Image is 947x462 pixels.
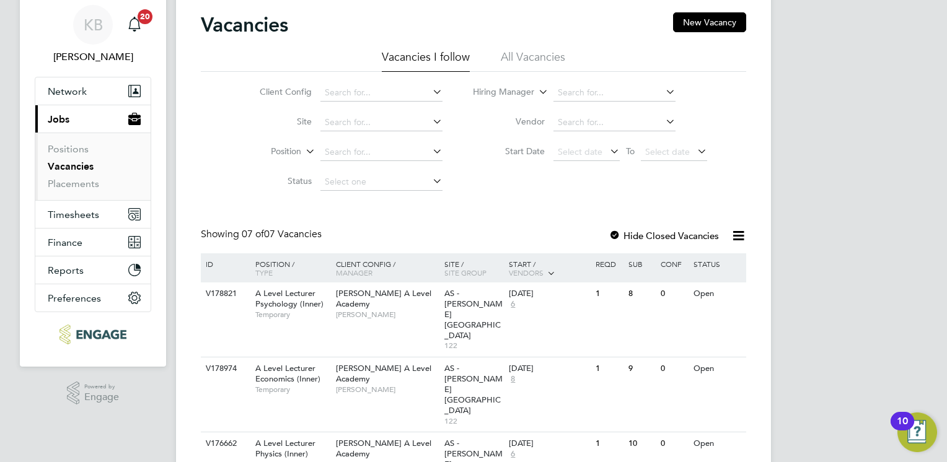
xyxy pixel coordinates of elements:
[48,85,87,97] span: Network
[336,288,431,309] span: [PERSON_NAME] A Level Academy
[203,253,246,274] div: ID
[320,114,443,131] input: Search for...
[84,17,103,33] span: KB
[67,381,120,405] a: Powered byEngage
[336,268,372,277] span: Manager
[48,143,89,155] a: Positions
[336,310,438,320] span: [PERSON_NAME]
[690,282,744,305] div: Open
[444,363,503,416] span: AS - [PERSON_NAME][GEOGRAPHIC_DATA]
[35,77,151,105] button: Network
[897,421,908,437] div: 10
[203,432,246,455] div: V176662
[506,253,592,284] div: Start /
[320,144,443,161] input: Search for...
[509,438,589,449] div: [DATE]
[35,325,151,344] a: Go to home page
[553,84,676,102] input: Search for...
[625,282,658,305] div: 8
[645,146,690,157] span: Select date
[673,12,746,32] button: New Vacancy
[509,268,544,277] span: Vendors
[48,113,69,125] span: Jobs
[35,50,151,64] span: Kerry Baker
[203,282,246,305] div: V178821
[558,146,602,157] span: Select date
[336,385,438,394] span: [PERSON_NAME]
[509,289,589,299] div: [DATE]
[625,253,658,274] div: Sub
[35,256,151,284] button: Reports
[474,116,545,127] label: Vendor
[242,228,322,240] span: 07 Vacancies
[658,357,690,380] div: 0
[48,178,99,190] a: Placements
[48,264,84,276] span: Reports
[48,160,94,172] a: Vacancies
[255,310,330,320] span: Temporary
[592,432,625,455] div: 1
[35,229,151,256] button: Finance
[690,357,744,380] div: Open
[59,325,126,344] img: ncclondon-logo-retina.png
[255,363,320,384] span: A Level Lecturer Economics (Inner)
[240,175,312,186] label: Status
[625,357,658,380] div: 9
[622,143,638,159] span: To
[84,392,119,403] span: Engage
[35,105,151,133] button: Jobs
[625,432,658,455] div: 10
[35,5,151,64] a: KB[PERSON_NAME]
[658,282,690,305] div: 0
[444,416,503,426] span: 122
[203,357,246,380] div: V178974
[592,357,625,380] div: 1
[441,253,506,283] div: Site /
[240,86,312,97] label: Client Config
[333,253,441,283] div: Client Config /
[138,9,152,24] span: 20
[553,114,676,131] input: Search for...
[336,363,431,384] span: [PERSON_NAME] A Level Academy
[255,288,324,309] span: A Level Lecturer Psychology (Inner)
[48,237,82,248] span: Finance
[84,381,119,392] span: Powered by
[48,209,99,220] span: Timesheets
[201,228,324,241] div: Showing
[690,253,744,274] div: Status
[444,288,503,341] span: AS - [PERSON_NAME][GEOGRAPHIC_DATA]
[444,341,503,351] span: 122
[690,432,744,455] div: Open
[509,299,517,310] span: 6
[592,253,625,274] div: Reqd
[242,228,264,240] span: 07 of
[201,12,288,37] h2: Vacancies
[382,50,470,72] li: Vacancies I follow
[48,292,101,304] span: Preferences
[509,364,589,374] div: [DATE]
[509,449,517,460] span: 6
[336,438,431,459] span: [PERSON_NAME] A Level Academy
[474,146,545,157] label: Start Date
[320,84,443,102] input: Search for...
[35,133,151,200] div: Jobs
[240,116,312,127] label: Site
[609,230,719,242] label: Hide Closed Vacancies
[897,412,937,452] button: Open Resource Center, 10 new notifications
[122,5,147,45] a: 20
[255,268,273,277] span: Type
[35,201,151,228] button: Timesheets
[509,374,517,385] span: 8
[255,385,330,394] span: Temporary
[463,86,534,98] label: Hiring Manager
[246,253,333,283] div: Position /
[230,146,301,158] label: Position
[501,50,565,72] li: All Vacancies
[658,253,690,274] div: Conf
[592,282,625,305] div: 1
[255,438,315,459] span: A Level Lecturer Physics (Inner)
[35,284,151,312] button: Preferences
[658,432,690,455] div: 0
[320,173,443,191] input: Select one
[444,268,487,277] span: Site Group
